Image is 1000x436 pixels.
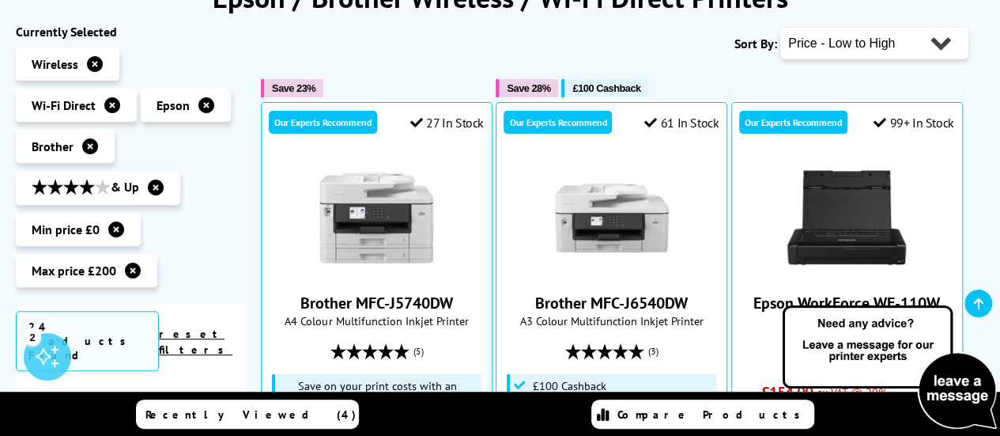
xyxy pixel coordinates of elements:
div: Our Experts Recommend [504,111,612,134]
span: Brother [32,138,74,154]
span: 24 Products Found [16,311,159,371]
img: Brother MFC-J5740DW [317,158,436,277]
a: Brother MFC-J5740DW [317,264,436,280]
span: Save on your print costs with an MPS Essential Subscription [298,378,457,419]
img: Brother MFC-J6540DW [553,158,671,277]
div: 61 In Stock [644,115,719,131]
span: £100 Cashback [572,82,640,94]
div: Our Experts Recommend [269,111,377,134]
button: Save 28% [496,79,558,97]
img: Epson WorkForce WF-110W [787,158,906,277]
div: 99+ In Stock [874,115,954,131]
a: reset filters [159,327,232,357]
span: A4 Colour Inkjet Printer [740,313,954,328]
a: Epson WorkForce WF-110W [787,264,906,280]
span: Save 28% [507,82,550,94]
span: (5) [413,336,423,366]
img: Open Live Chat window [779,303,1000,433]
a: Recently Viewed (4) [136,400,359,429]
span: (3) [648,336,658,366]
span: & Up [32,179,139,197]
span: £100 Cashback [533,380,606,392]
button: Save 23% [261,79,323,97]
span: Wireless [32,56,78,72]
span: Wi-Fi Direct [32,97,96,113]
span: Min price £0 [32,222,100,237]
a: Compare Products [591,400,814,429]
span: £154.00 [761,382,813,403]
div: Our Experts Recommend [739,111,847,134]
span: A4 Colour Multifunction Inkjet Printer [270,313,484,328]
a: Brother MFC-J6540DW [535,293,688,313]
a: Brother MFC-J5740DW [300,293,453,313]
span: Compare Products [617,408,809,422]
span: Epson [157,97,190,113]
button: £100 Cashback [561,79,648,97]
div: 2 [24,328,41,345]
span: Max price £200 [32,263,116,279]
div: Currently Selected [16,24,245,40]
span: Sort By: [734,36,777,51]
a: Brother MFC-J6540DW [553,264,671,280]
span: Save 23% [272,82,315,94]
div: 27 In Stock [410,115,484,131]
a: Epson WorkForce WF-110W [753,293,940,313]
span: Recently Viewed (4) [145,408,357,422]
span: A3 Colour Multifunction Inkjet Printer [504,313,719,328]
